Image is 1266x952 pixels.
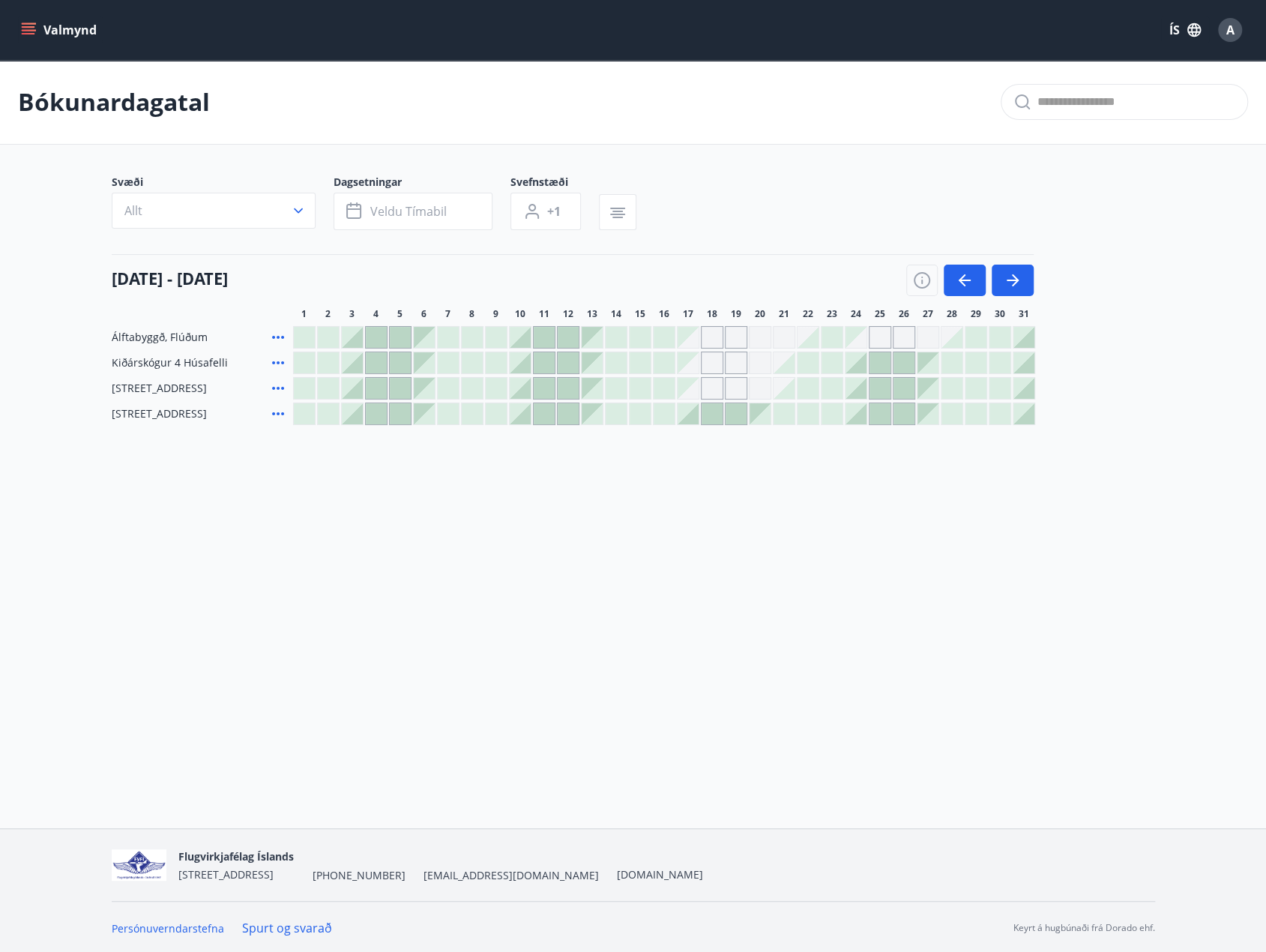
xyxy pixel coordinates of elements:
span: 16 [659,308,669,320]
span: Dagsetningar [334,175,510,193]
span: 11 [539,308,549,320]
div: Gráir dagar eru ekki bókanlegir [893,326,915,349]
span: 3 [349,308,355,320]
span: [STREET_ADDRESS] [178,867,274,882]
span: 7 [445,308,450,320]
a: Spurt og svarað [242,920,332,936]
button: menu [18,16,103,43]
a: Persónuverndarstefna [112,921,224,936]
span: 31 [1019,308,1029,320]
span: 6 [421,308,426,320]
span: 27 [923,308,933,320]
span: 8 [469,308,474,320]
div: Gráir dagar eru ekki bókanlegir [725,352,747,374]
button: Allt [112,193,316,229]
span: 4 [373,308,379,320]
div: Gráir dagar eru ekki bókanlegir [749,326,771,349]
button: ÍS [1161,16,1209,43]
span: 13 [587,308,597,320]
div: Gráir dagar eru ekki bókanlegir [773,326,795,349]
span: 20 [755,308,765,320]
span: 17 [683,308,693,320]
span: 30 [995,308,1005,320]
button: Veldu tímabil [334,193,492,230]
span: Svæði [112,175,334,193]
button: A [1212,12,1248,48]
span: 28 [947,308,957,320]
span: 26 [899,308,909,320]
span: [STREET_ADDRESS] [112,406,207,421]
span: +1 [547,203,561,220]
span: 24 [851,308,861,320]
span: 25 [875,308,885,320]
div: Gráir dagar eru ekki bókanlegir [677,326,699,349]
span: [EMAIL_ADDRESS][DOMAIN_NAME] [423,868,598,883]
img: jfCJGIgpp2qFOvTFfsN21Zau9QV3gluJVgNw7rvD.png [112,849,167,882]
div: Gráir dagar eru ekki bókanlegir [701,326,723,349]
span: 15 [635,308,645,320]
span: 22 [803,308,813,320]
div: Gráir dagar eru ekki bókanlegir [749,352,771,374]
span: 2 [325,308,331,320]
span: 14 [611,308,621,320]
span: [PHONE_NUMBER] [312,868,405,883]
span: Allt [124,202,142,219]
span: 1 [301,308,307,320]
span: Álftabyggð, Flúðum [112,330,208,345]
div: Gráir dagar eru ekki bókanlegir [869,326,891,349]
button: +1 [510,193,581,230]
span: 12 [563,308,573,320]
span: 19 [731,308,741,320]
span: Kiðárskógur 4 Húsafelli [112,355,228,370]
p: Bókunardagatal [18,85,210,118]
div: Gráir dagar eru ekki bókanlegir [677,352,699,374]
span: 10 [515,308,525,320]
div: Gráir dagar eru ekki bókanlegir [725,377,747,400]
div: Gráir dagar eru ekki bókanlegir [725,326,747,349]
a: [DOMAIN_NAME] [616,867,702,882]
span: 5 [397,308,403,320]
div: Gráir dagar eru ekki bókanlegir [917,326,939,349]
div: Gráir dagar eru ekki bókanlegir [749,377,771,400]
span: Flugvirkjafélag Íslands [178,849,294,864]
span: 21 [779,308,789,320]
div: Gráir dagar eru ekki bókanlegir [701,377,723,400]
div: Gráir dagar eru ekki bókanlegir [701,352,723,374]
span: [STREET_ADDRESS] [112,381,207,396]
div: Gráir dagar eru ekki bókanlegir [677,377,699,400]
span: Veldu tímabil [370,203,447,220]
span: 29 [971,308,981,320]
span: 9 [493,308,498,320]
span: 18 [707,308,717,320]
span: A [1226,22,1235,38]
span: Svefnstæði [510,175,599,193]
span: 23 [827,308,837,320]
p: Keyrt á hugbúnaði frá Dorado ehf. [1013,921,1155,935]
div: Gráir dagar eru ekki bókanlegir [845,326,867,349]
h4: [DATE] - [DATE] [112,267,228,289]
